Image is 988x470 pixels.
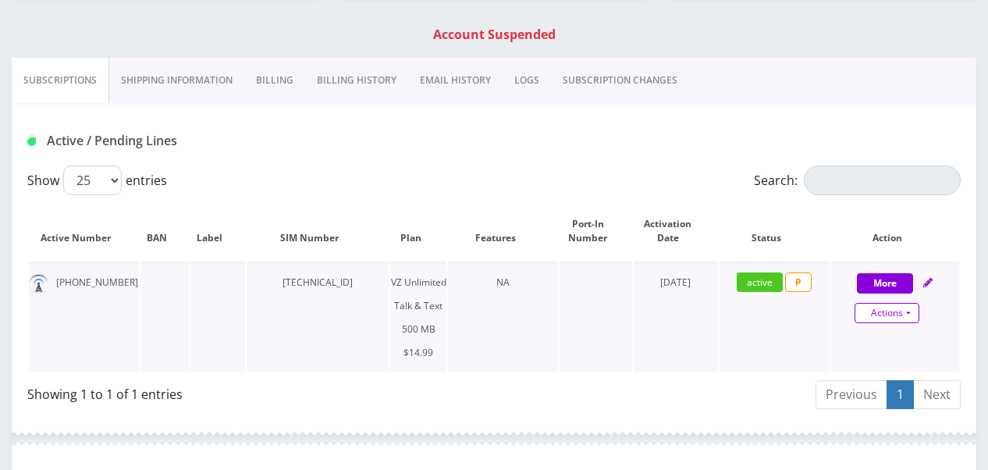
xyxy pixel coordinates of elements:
span: active [737,272,783,292]
th: Features: activate to sort column ascending [448,201,558,261]
a: Subscriptions [12,58,109,103]
td: [PHONE_NUMBER] [29,262,139,372]
input: Search: [804,166,961,195]
label: Show entries [27,166,167,195]
label: Search: [754,166,961,195]
button: More [857,273,913,294]
td: [TECHNICAL_ID] [247,262,389,372]
td: NA [448,262,558,372]
a: Billing History [305,58,408,103]
a: SUBSCRIPTION CHANGES [551,58,689,103]
h1: Active / Pending Lines [27,134,323,148]
th: BAN: activate to sort column ascending [140,201,189,261]
a: Actions [855,303,919,323]
a: Next [913,380,961,409]
div: Showing 1 to 1 of 1 entries [27,379,482,404]
img: Active / Pending Lines [27,137,36,146]
th: Action: activate to sort column ascending [831,201,959,261]
a: Shipping Information [109,58,244,103]
th: Activation Date: activate to sort column ascending [634,201,718,261]
span: P [785,272,812,292]
a: LOGS [503,58,551,103]
a: Billing [244,58,305,103]
th: Plan: activate to sort column ascending [390,201,447,261]
span: [DATE] [660,276,691,289]
h1: Account Suspended [16,27,972,42]
td: VZ Unlimited Talk & Text 500 MB $14.99 [390,262,447,372]
th: SIM Number: activate to sort column ascending [247,201,389,261]
select: Showentries [63,166,122,195]
a: Previous [816,380,887,409]
a: 1 [887,380,914,409]
th: Active Number: activate to sort column ascending [29,201,139,261]
th: Port-In Number: activate to sort column ascending [560,201,631,261]
th: Label: activate to sort column ascending [190,201,245,261]
th: Status: activate to sort column ascending [720,201,830,261]
img: default.png [29,274,48,294]
a: EMAIL HISTORY [408,58,503,103]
